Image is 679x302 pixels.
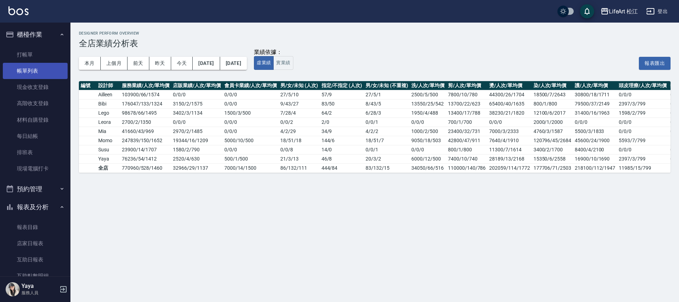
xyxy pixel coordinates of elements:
[279,117,319,127] td: 0 / 0 / 2
[101,57,127,70] button: 上個月
[96,163,120,173] td: 全店
[364,99,410,108] td: 8 / 43 / 5
[573,99,617,108] td: 79500/37/2149
[171,136,222,145] td: 19344 / 16 / 1209
[279,90,319,99] td: 27 / 5 / 10
[643,5,671,18] button: 登出
[639,57,671,70] button: 報表匯出
[446,127,487,136] td: 23400/32/731
[320,99,364,108] td: 83 / 50
[96,145,120,154] td: Susu
[410,163,446,173] td: 34050/66/516
[254,49,293,56] div: 業績依據：
[320,154,364,163] td: 46 / 8
[223,90,279,99] td: 0 / 0 / 0
[320,145,364,154] td: 14 / 0
[3,198,68,216] button: 報表及分析
[410,127,446,136] td: 1000/2/500
[617,163,668,173] td: 11985/15/799
[364,90,410,99] td: 27 / 5 / 1
[279,145,319,154] td: 0 / 0 / 8
[573,108,617,117] td: 31400/16/1963
[532,81,573,90] th: 染/人次/單均價
[120,163,171,173] td: 770960 / 528 / 1460
[617,90,668,99] td: 0/0/0
[532,163,573,173] td: 177706/71/2503
[320,163,364,173] td: 444 / 84
[223,99,279,108] td: 0 / 0 / 0
[6,282,20,296] img: Person
[487,136,531,145] td: 7640/4/1910
[220,57,247,70] button: [DATE]
[223,127,279,136] td: 0 / 0 / 0
[410,99,446,108] td: 13550/25/542
[171,108,222,117] td: 3402 / 3 / 1134
[193,57,220,70] button: [DATE]
[223,154,279,163] td: 500 / 1 / 500
[320,90,364,99] td: 57 / 9
[171,99,222,108] td: 3150 / 2 / 1575
[364,154,410,163] td: 20 / 3 / 2
[279,81,319,90] th: 男/女/未知 (人次)
[487,99,531,108] td: 65400/40/1635
[617,81,668,90] th: 頭皮理療/人次/單均價
[96,81,120,90] th: 設計師
[487,90,531,99] td: 44300/26/1704
[446,90,487,99] td: 7800/10/780
[320,117,364,127] td: 2 / 0
[487,163,531,173] td: 202059/114/1772
[364,81,410,90] th: 男/女/未知 (不重複)
[120,136,171,145] td: 247839 / 150 / 1652
[149,57,171,70] button: 昨天
[320,136,364,145] td: 144 / 6
[120,127,171,136] td: 41660 / 43 / 969
[410,145,446,154] td: 0/0/0
[364,163,410,173] td: 83 / 132 / 15
[120,117,171,127] td: 2700 / 2 / 1350
[3,219,68,235] a: 報表目錄
[532,117,573,127] td: 2000/1/2000
[3,112,68,128] a: 材料自購登錄
[609,7,638,16] div: LifeArt 松江
[532,145,573,154] td: 3400/2/1700
[96,90,120,99] td: Ailleen
[446,163,487,173] td: 110000/140/786
[273,56,293,70] button: 實業績
[364,136,410,145] td: 18 / 51 / 7
[223,163,279,173] td: 7000 / 14 / 1500
[223,117,279,127] td: 0 / 0 / 0
[171,57,193,70] button: 今天
[410,108,446,117] td: 1950/4/488
[364,127,410,136] td: 4 / 2 / 2
[573,154,617,163] td: 16900/10/1690
[96,117,120,127] td: Leora
[96,127,120,136] td: Mia
[487,81,531,90] th: 燙/人次/單均價
[617,99,668,108] td: 2397/3/799
[532,90,573,99] td: 18500/7/2643
[171,127,222,136] td: 2970 / 2 / 1485
[617,127,668,136] td: 0/0/0
[487,117,531,127] td: 0/0/0
[96,154,120,163] td: Yaya
[410,154,446,163] td: 6000/12/500
[279,154,319,163] td: 21 / 3 / 13
[446,154,487,163] td: 7400/10/740
[120,90,171,99] td: 103900 / 66 / 1574
[171,145,222,154] td: 1580 / 2 / 790
[3,63,68,79] a: 帳單列表
[223,108,279,117] td: 1500 / 3 / 500
[410,117,446,127] td: 0/0/0
[573,117,617,127] td: 0/0/0
[279,108,319,117] td: 7 / 28 / 4
[279,99,319,108] td: 9 / 43 / 27
[446,108,487,117] td: 13400/17/788
[487,127,531,136] td: 7000/3/2333
[171,163,222,173] td: 32966 / 29 / 1137
[364,117,410,127] td: 0 / 0 / 1
[120,81,171,90] th: 服務業績/人次/單均價
[279,127,319,136] td: 4 / 2 / 29
[573,145,617,154] td: 8400/4/2100
[617,154,668,163] td: 2397/3/799
[532,99,573,108] td: 800/1/800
